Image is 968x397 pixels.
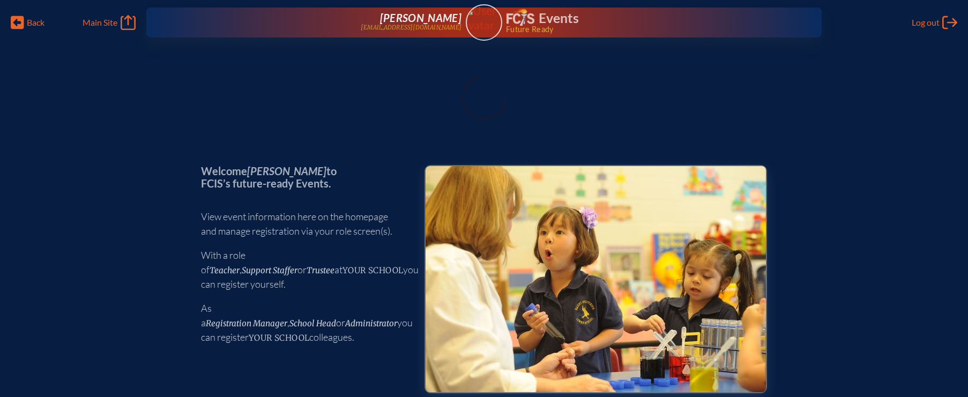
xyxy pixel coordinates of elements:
span: Back [27,17,44,28]
img: User Avatar [461,4,507,32]
img: Events [426,166,766,392]
a: [PERSON_NAME][EMAIL_ADDRESS][DOMAIN_NAME] [181,12,461,33]
span: Trustee [307,265,334,275]
span: Log out [912,17,940,28]
p: As a , or you can register colleagues. [201,301,407,344]
span: Teacher [210,265,240,275]
p: Welcome to FCIS’s future-ready Events. [201,165,407,189]
div: FCIS Events — Future ready [507,9,787,33]
span: your school [342,265,403,275]
a: User Avatar [466,4,502,41]
span: Administrator [345,318,397,328]
span: Support Staffer [242,265,297,275]
span: School Head [289,318,336,328]
span: Main Site [83,17,117,28]
span: Registration Manager [206,318,287,328]
span: your school [249,333,309,343]
span: Future Ready [506,26,788,33]
p: With a role of , or at you can register yourself. [201,248,407,291]
span: [PERSON_NAME] [380,11,461,24]
span: [PERSON_NAME] [247,164,326,177]
a: Main Site [83,15,135,30]
p: [EMAIL_ADDRESS][DOMAIN_NAME] [361,24,461,31]
p: View event information here on the homepage and manage registration via your role screen(s). [201,209,407,238]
